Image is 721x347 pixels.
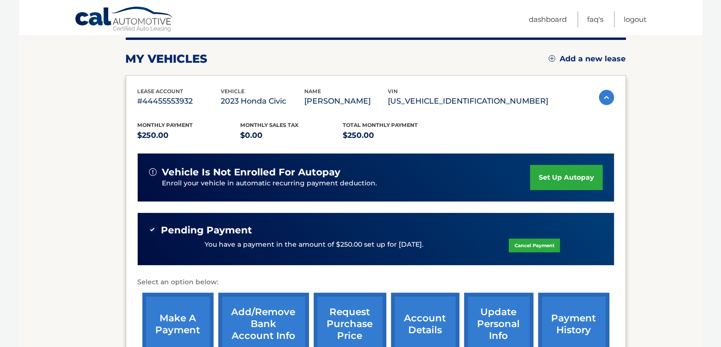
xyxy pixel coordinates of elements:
[388,95,549,108] p: [US_VEHICLE_IDENTIFICATION_NUMBER]
[138,122,193,128] span: Monthly Payment
[205,240,423,250] p: You have a payment in the amount of $250.00 set up for [DATE].
[126,52,208,66] h2: my vehicles
[138,277,614,288] p: Select an option below:
[221,95,305,108] p: 2023 Honda Civic
[138,95,221,108] p: #44455553932
[343,129,446,142] p: $250.00
[305,95,388,108] p: [PERSON_NAME]
[75,6,174,34] a: Cal Automotive
[138,88,184,95] span: lease account
[509,239,560,252] a: Cancel Payment
[529,11,567,27] a: Dashboard
[549,55,555,62] img: add.svg
[343,122,418,128] span: Total Monthly Payment
[162,178,531,189] p: Enroll your vehicle in automatic recurring payment deduction.
[388,88,398,95] span: vin
[138,129,241,142] p: $250.00
[240,122,299,128] span: Monthly sales Tax
[240,129,343,142] p: $0.00
[549,54,626,64] a: Add a new lease
[599,90,614,105] img: accordion-active.svg
[149,168,157,176] img: alert-white.svg
[221,88,245,95] span: vehicle
[149,226,156,233] img: check-green.svg
[162,166,341,178] span: vehicle is not enrolled for autopay
[161,224,253,236] span: Pending Payment
[624,11,647,27] a: Logout
[530,165,602,190] a: set up autopay
[588,11,604,27] a: FAQ's
[305,88,321,95] span: name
